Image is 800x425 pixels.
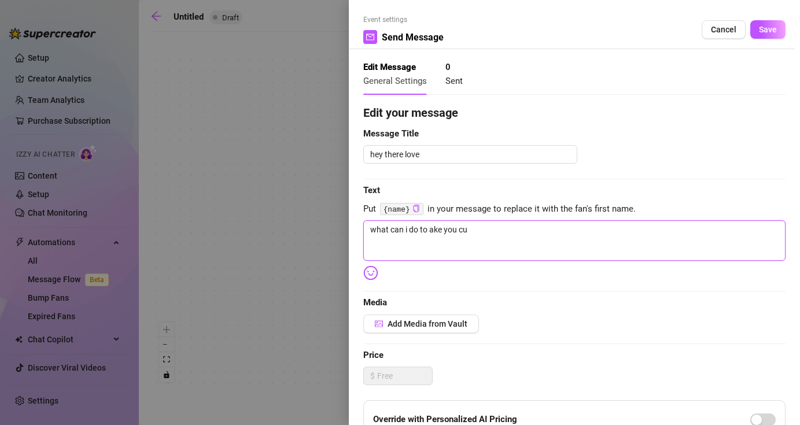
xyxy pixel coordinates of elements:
[363,14,444,25] span: Event settings
[750,20,786,39] button: Save
[363,202,786,216] span: Put in your message to replace it with the fan's first name.
[363,128,419,139] strong: Message Title
[363,265,378,280] img: svg%3e
[412,205,420,212] span: copy
[363,145,577,164] textarea: hey there love
[382,30,444,45] span: Send Message
[363,315,479,333] button: Add Media from Vault
[373,414,517,424] strong: Override with Personalized AI Pricing
[380,203,423,215] code: {name}
[363,220,786,261] textarea: what can i do to ake you cu
[363,76,427,86] span: General Settings
[702,20,746,39] button: Cancel
[445,62,451,72] strong: 0
[366,33,374,41] span: mail
[363,297,387,308] strong: Media
[377,367,432,385] input: Free
[363,106,458,120] strong: Edit your message
[388,319,467,328] span: Add Media from Vault
[363,350,384,360] strong: Price
[363,185,380,195] strong: Text
[412,205,420,213] button: Click to Copy
[363,62,416,72] strong: Edit Message
[375,320,383,328] span: picture
[711,25,736,34] span: Cancel
[759,25,777,34] span: Save
[445,76,463,86] span: Sent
